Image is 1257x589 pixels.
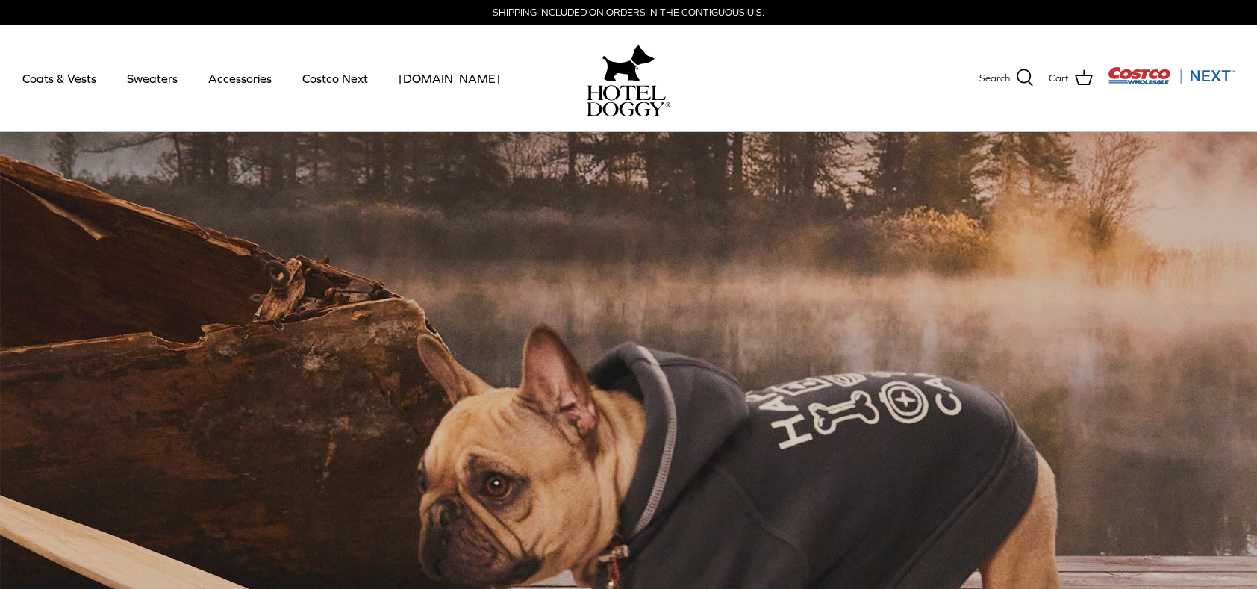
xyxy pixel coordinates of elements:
a: Coats & Vests [9,53,110,104]
span: Cart [1049,71,1069,87]
a: Cart [1049,69,1093,88]
a: [DOMAIN_NAME] [385,53,514,104]
img: hoteldoggycom [587,85,670,116]
a: Visit Costco Next [1108,76,1235,87]
a: hoteldoggy.com hoteldoggycom [587,40,670,116]
a: Costco Next [289,53,381,104]
img: hoteldoggy.com [602,40,655,85]
img: Costco Next [1108,66,1235,85]
span: Search [979,71,1010,87]
a: Search [979,69,1034,88]
a: Accessories [195,53,285,104]
a: Sweaters [113,53,191,104]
